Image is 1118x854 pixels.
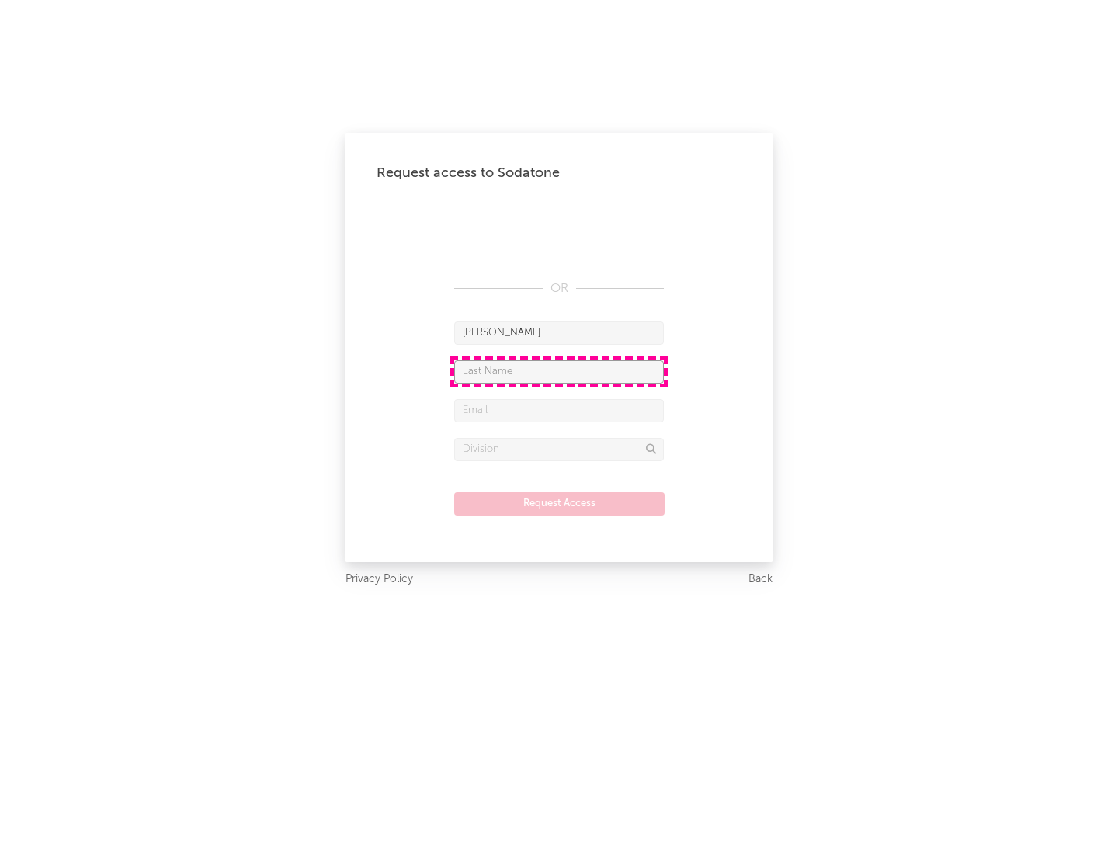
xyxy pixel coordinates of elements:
div: OR [454,279,664,298]
a: Back [748,570,773,589]
input: First Name [454,321,664,345]
div: Request access to Sodatone [377,164,741,182]
input: Email [454,399,664,422]
input: Division [454,438,664,461]
input: Last Name [454,360,664,384]
button: Request Access [454,492,665,516]
a: Privacy Policy [345,570,413,589]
